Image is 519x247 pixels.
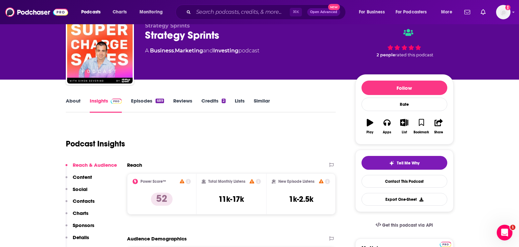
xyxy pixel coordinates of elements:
[135,7,171,17] button: open menu
[430,115,447,138] button: Share
[402,130,407,134] div: List
[361,193,447,206] button: Export One-Sheet
[383,130,391,134] div: Apps
[278,179,314,184] h2: New Episode Listens
[201,98,226,113] a: Credits2
[66,139,125,149] h1: Podcast Insights
[208,179,245,184] h2: Total Monthly Listens
[505,5,510,10] svg: Add a profile image
[510,225,515,230] span: 1
[307,8,340,16] button: Open AdvancedNew
[235,98,245,113] a: Lists
[73,222,94,228] p: Sponsors
[194,7,290,17] input: Search podcasts, credits, & more...
[222,99,226,103] div: 2
[478,7,488,18] a: Show notifications dropdown
[182,5,352,20] div: Search podcasts, credits, & more...
[361,115,379,138] button: Play
[140,179,166,184] h2: Power Score™
[370,217,438,233] a: Get this podcast via API
[359,8,385,17] span: For Business
[441,8,452,17] span: More
[174,47,175,54] span: ,
[361,98,447,111] div: Rate
[396,8,427,17] span: For Podcasters
[434,130,443,134] div: Share
[290,8,302,16] span: ⌘ K
[127,236,187,242] h2: Audience Demographics
[5,6,68,18] img: Podchaser - Follow, Share and Rate Podcasts
[497,225,512,240] iframe: Intercom live chat
[73,234,89,240] p: Details
[397,161,419,166] span: Tell Me Why
[440,241,451,247] a: Pro website
[496,5,510,19] button: Show profile menu
[67,18,133,84] img: Strategy Sprints
[108,7,131,17] a: Charts
[65,162,117,174] button: Reach & Audience
[440,242,451,247] img: Podchaser Pro
[413,115,430,138] button: Bookmark
[150,47,174,54] a: Business
[66,98,81,113] a: About
[377,52,395,57] span: 2 people
[366,130,373,134] div: Play
[65,174,92,186] button: Content
[65,186,87,198] button: Social
[361,81,447,95] button: Follow
[127,162,142,168] h2: Reach
[382,222,433,228] span: Get this podcast via API
[151,193,173,206] p: 52
[395,52,433,57] span: rated this podcast
[73,198,95,204] p: Contacts
[65,210,88,222] button: Charts
[396,115,413,138] button: List
[379,115,396,138] button: Apps
[355,23,454,63] div: 2 peoplerated this podcast
[391,7,436,17] button: open menu
[203,47,213,54] span: and
[145,23,190,29] span: Strategy Sprints
[328,4,340,10] span: New
[289,194,313,204] h3: 1k-2.5k
[361,156,447,170] button: tell me why sparkleTell Me Why
[175,47,203,54] a: Marketing
[131,98,164,113] a: Episodes689
[213,47,238,54] a: Investing
[90,98,122,113] a: InsightsPodchaser Pro
[218,194,244,204] h3: 11k-17k
[73,162,117,168] p: Reach & Audience
[65,234,89,246] button: Details
[496,5,510,19] img: User Profile
[496,5,510,19] span: Logged in as lkingsley
[414,130,429,134] div: Bookmark
[111,99,122,104] img: Podchaser Pro
[354,7,393,17] button: open menu
[462,7,473,18] a: Show notifications dropdown
[156,99,164,103] div: 689
[73,210,88,216] p: Charts
[139,8,163,17] span: Monitoring
[145,47,259,55] div: A podcast
[77,7,109,17] button: open menu
[436,7,460,17] button: open menu
[73,186,87,192] p: Social
[113,8,127,17] span: Charts
[81,8,101,17] span: Podcasts
[254,98,270,113] a: Similar
[65,222,94,234] button: Sponsors
[310,10,337,14] span: Open Advanced
[73,174,92,180] p: Content
[361,175,447,188] a: Contact This Podcast
[389,161,394,166] img: tell me why sparkle
[65,198,95,210] button: Contacts
[173,98,192,113] a: Reviews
